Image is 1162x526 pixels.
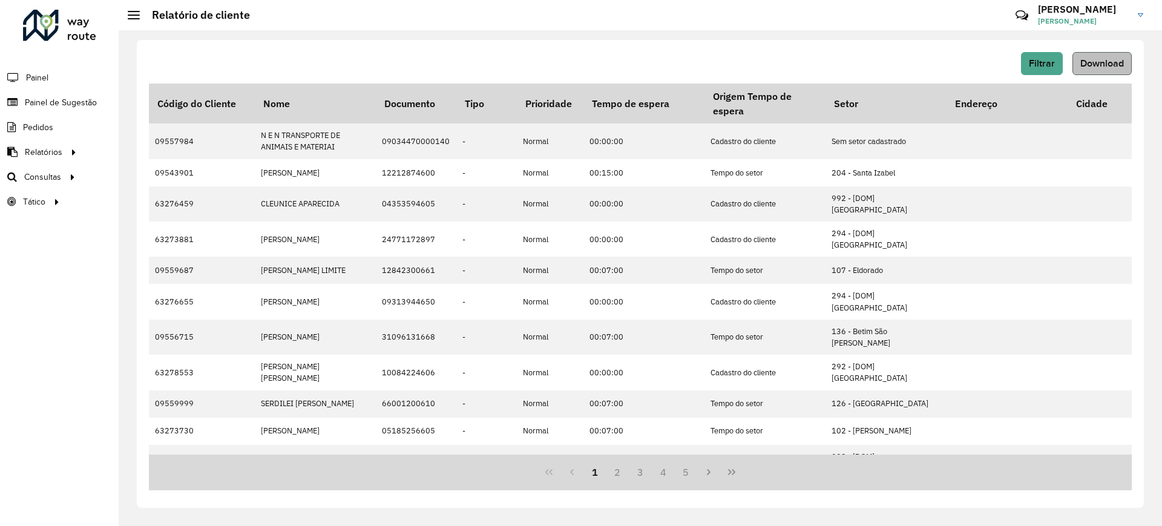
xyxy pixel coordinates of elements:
[376,445,456,480] td: 88424219600
[826,418,947,445] td: 102 - [PERSON_NAME]
[629,461,652,484] button: 3
[583,222,704,257] td: 00:00:00
[517,123,583,159] td: Normal
[517,222,583,257] td: Normal
[606,461,629,484] button: 2
[255,284,376,319] td: [PERSON_NAME]
[1009,2,1035,28] a: Contato Rápido
[376,222,456,257] td: 24771172897
[255,222,376,257] td: [PERSON_NAME]
[826,186,947,222] td: 992 - [DOM] [GEOGRAPHIC_DATA]
[376,186,456,222] td: 04353594605
[826,257,947,284] td: 107 - Eldorado
[517,257,583,284] td: Normal
[704,355,826,390] td: Cadastro do cliente
[583,390,704,418] td: 00:07:00
[376,257,456,284] td: 12842300661
[255,355,376,390] td: [PERSON_NAME] [PERSON_NAME]
[704,445,826,480] td: Cadastro do cliente
[255,418,376,445] td: [PERSON_NAME]
[456,257,517,284] td: -
[704,418,826,445] td: Tempo do setor
[456,320,517,355] td: -
[826,84,947,123] th: Setor
[23,196,45,208] span: Tático
[720,461,743,484] button: Last Page
[376,84,456,123] th: Documento
[517,355,583,390] td: Normal
[826,222,947,257] td: 294 - [DOM] [GEOGRAPHIC_DATA]
[376,320,456,355] td: 31096131668
[826,320,947,355] td: 136 - Betim São [PERSON_NAME]
[456,84,517,123] th: Tipo
[1038,16,1129,27] span: [PERSON_NAME]
[149,320,255,355] td: 09556715
[583,123,704,159] td: 00:00:00
[583,355,704,390] td: 00:00:00
[517,284,583,319] td: Normal
[255,257,376,284] td: [PERSON_NAME] LIMITE
[583,186,704,222] td: 00:00:00
[149,445,255,480] td: 63275051
[456,159,517,186] td: -
[255,390,376,418] td: SERDILEI [PERSON_NAME]
[26,71,48,84] span: Painel
[149,123,255,159] td: 09557984
[704,320,826,355] td: Tempo do setor
[456,186,517,222] td: -
[947,84,1068,123] th: Endereço
[24,171,61,183] span: Consultas
[255,159,376,186] td: [PERSON_NAME]
[376,418,456,445] td: 05185256605
[255,84,376,123] th: Nome
[1038,4,1129,15] h3: [PERSON_NAME]
[456,123,517,159] td: -
[517,84,583,123] th: Prioridade
[376,284,456,319] td: 09313944650
[1080,58,1124,68] span: Download
[826,123,947,159] td: Sem setor cadastrado
[255,186,376,222] td: CLEUNICE APARECIDA
[704,390,826,418] td: Tempo do setor
[149,418,255,445] td: 63273730
[826,445,947,480] td: 992 - [DOM] [GEOGRAPHIC_DATA]
[517,445,583,480] td: Normal
[376,355,456,390] td: 10084224606
[140,8,250,22] h2: Relatório de cliente
[456,418,517,445] td: -
[149,284,255,319] td: 63276655
[149,186,255,222] td: 63276459
[826,390,947,418] td: 126 - [GEOGRAPHIC_DATA]
[704,123,826,159] td: Cadastro do cliente
[517,159,583,186] td: Normal
[456,355,517,390] td: -
[583,257,704,284] td: 00:07:00
[583,84,704,123] th: Tempo de espera
[255,123,376,159] td: N E N TRANSPORTE DE ANIMAIS E MATERIAI
[826,159,947,186] td: 204 - Santa Izabel
[517,418,583,445] td: Normal
[675,461,698,484] button: 5
[255,320,376,355] td: [PERSON_NAME]
[376,123,456,159] td: 09034470000140
[149,159,255,186] td: 09543901
[652,461,675,484] button: 4
[697,461,720,484] button: Next Page
[149,222,255,257] td: 63273881
[456,445,517,480] td: -
[583,159,704,186] td: 00:15:00
[704,84,826,123] th: Origem Tempo de espera
[1029,58,1055,68] span: Filtrar
[149,84,255,123] th: Código do Cliente
[704,186,826,222] td: Cadastro do cliente
[517,390,583,418] td: Normal
[456,284,517,319] td: -
[704,284,826,319] td: Cadastro do cliente
[517,186,583,222] td: Normal
[456,390,517,418] td: -
[456,222,517,257] td: -
[23,121,53,134] span: Pedidos
[376,159,456,186] td: 12212874600
[704,222,826,257] td: Cadastro do cliente
[149,355,255,390] td: 63278553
